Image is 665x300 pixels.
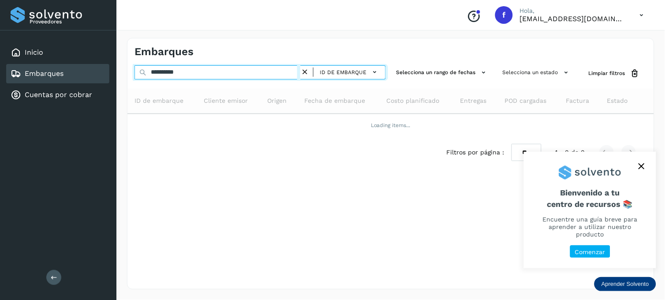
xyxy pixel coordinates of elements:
[6,64,109,83] div: Embarques
[635,160,648,173] button: close,
[570,245,610,258] button: Comenzar
[393,65,492,80] button: Selecciona un rango de fechas
[582,65,647,82] button: Limpiar filtros
[25,90,92,99] a: Cuentas por cobrar
[534,216,646,238] p: Encuentre una guía breve para aprender a utilizar nuestro producto
[320,68,366,76] span: ID de embarque
[25,48,43,56] a: Inicio
[504,96,546,105] span: POD cargadas
[6,85,109,105] div: Cuentas por cobrar
[268,96,287,105] span: Origen
[127,114,654,137] td: Loading items...
[6,43,109,62] div: Inicio
[607,96,628,105] span: Estado
[304,96,365,105] span: Fecha de embarque
[520,15,626,23] p: facturacion@protransport.com.mx
[534,188,646,209] span: Bienvenido a tu
[594,277,656,291] div: Aprender Solvento
[589,69,625,77] span: Limpiar filtros
[566,96,590,105] span: Factura
[387,96,440,105] span: Costo planificado
[534,199,646,209] p: centro de recursos 📚
[134,96,183,105] span: ID de embarque
[30,19,106,25] p: Proveedores
[601,281,649,288] p: Aprender Solvento
[556,148,585,157] span: 1 - 0 de 0
[520,7,626,15] p: Hola,
[134,45,194,58] h4: Embarques
[499,65,575,80] button: Selecciona un estado
[204,96,248,105] span: Cliente emisor
[575,248,605,256] p: Comenzar
[524,152,656,268] div: Aprender Solvento
[447,148,504,157] span: Filtros por página :
[25,69,64,78] a: Embarques
[317,66,382,79] button: ID de embarque
[460,96,487,105] span: Entregas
